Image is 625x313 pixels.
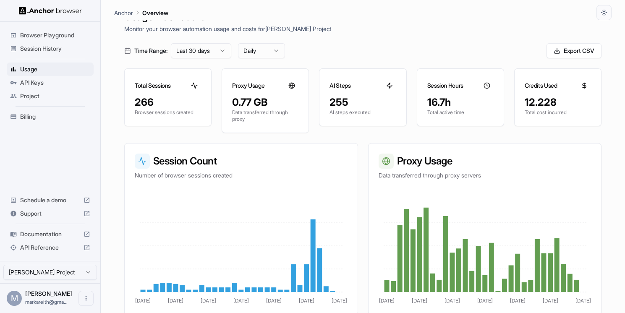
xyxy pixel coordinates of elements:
[20,92,90,100] span: Project
[134,47,167,55] span: Time Range:
[20,243,80,252] span: API Reference
[299,297,314,304] tspan: [DATE]
[135,154,348,169] h3: Session Count
[7,241,94,254] div: API Reference
[232,109,298,123] p: Data transferred through proxy
[7,291,22,306] div: M
[7,110,94,123] div: Billing
[135,81,171,90] h3: Total Sessions
[135,96,201,109] div: 266
[7,29,94,42] div: Browser Playground
[379,171,591,180] p: Data transferred through proxy servers
[332,297,347,304] tspan: [DATE]
[427,81,463,90] h3: Session Hours
[142,8,168,17] p: Overview
[232,96,298,109] div: 0.77 GB
[20,78,90,87] span: API Keys
[427,96,494,109] div: 16.7h
[7,227,94,241] div: Documentation
[233,297,249,304] tspan: [DATE]
[201,297,216,304] tspan: [DATE]
[329,96,396,109] div: 255
[7,42,94,55] div: Session History
[20,196,80,204] span: Schedule a demo
[135,109,201,116] p: Browser sessions created
[445,297,460,304] tspan: [DATE]
[78,291,94,306] button: Open menu
[575,297,591,304] tspan: [DATE]
[168,297,183,304] tspan: [DATE]
[20,65,90,73] span: Usage
[525,109,591,116] p: Total cost incurred
[7,76,94,89] div: API Keys
[114,8,168,17] nav: breadcrumb
[329,81,350,90] h3: AI Steps
[525,81,557,90] h3: Credits Used
[379,297,395,304] tspan: [DATE]
[542,297,558,304] tspan: [DATE]
[412,297,427,304] tspan: [DATE]
[25,299,68,305] span: markareith@gmail.com
[547,43,601,58] button: Export CSV
[135,297,151,304] tspan: [DATE]
[20,31,90,39] span: Browser Playground
[20,230,80,238] span: Documentation
[427,109,494,116] p: Total active time
[135,171,348,180] p: Number of browser sessions created
[379,154,591,169] h3: Proxy Usage
[477,297,493,304] tspan: [DATE]
[7,63,94,76] div: Usage
[19,7,82,15] img: Anchor Logo
[114,8,133,17] p: Anchor
[124,24,601,33] p: Monitor your browser automation usage and costs for [PERSON_NAME] Project
[20,209,80,218] span: Support
[25,290,72,297] span: Mark Reith
[20,44,90,53] span: Session History
[7,193,94,207] div: Schedule a demo
[7,89,94,103] div: Project
[266,297,282,304] tspan: [DATE]
[7,207,94,220] div: Support
[329,109,396,116] p: AI steps executed
[525,96,591,109] div: 12.228
[20,112,90,121] span: Billing
[510,297,525,304] tspan: [DATE]
[232,81,264,90] h3: Proxy Usage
